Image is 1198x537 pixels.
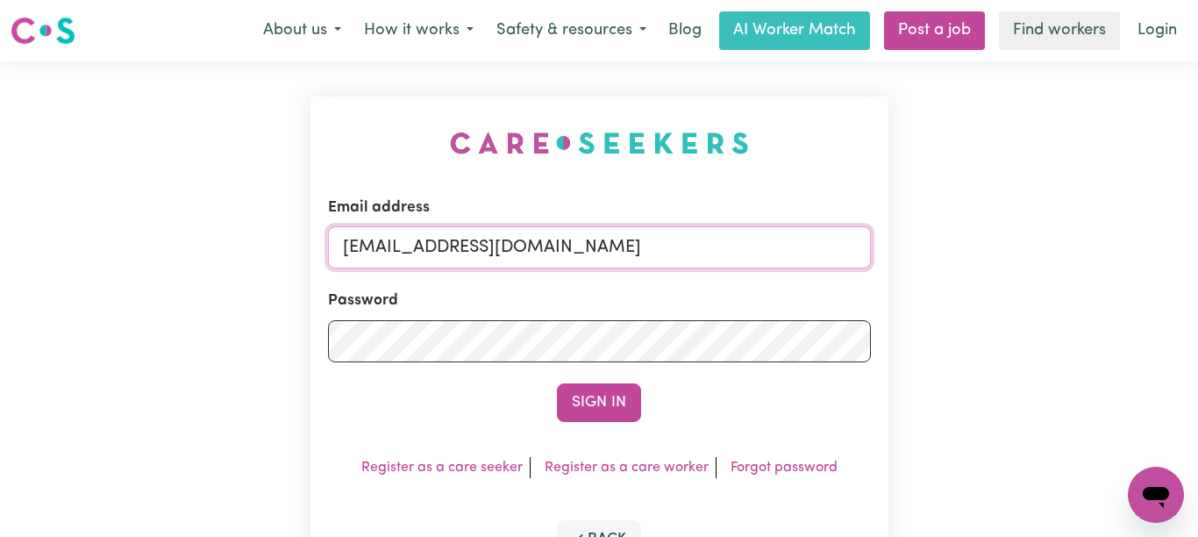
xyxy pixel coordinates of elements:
[719,11,870,50] a: AI Worker Match
[361,461,523,475] a: Register as a care seeker
[328,226,871,268] input: Email address
[1128,467,1184,523] iframe: Button to launch messaging window
[328,197,430,219] label: Email address
[731,461,838,475] a: Forgot password
[658,11,712,50] a: Blog
[557,383,641,422] button: Sign In
[252,12,353,49] button: About us
[11,11,75,51] a: Careseekers logo
[353,12,485,49] button: How it works
[328,290,398,312] label: Password
[999,11,1120,50] a: Find workers
[545,461,709,475] a: Register as a care worker
[884,11,985,50] a: Post a job
[1127,11,1187,50] a: Login
[485,12,658,49] button: Safety & resources
[11,15,75,47] img: Careseekers logo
